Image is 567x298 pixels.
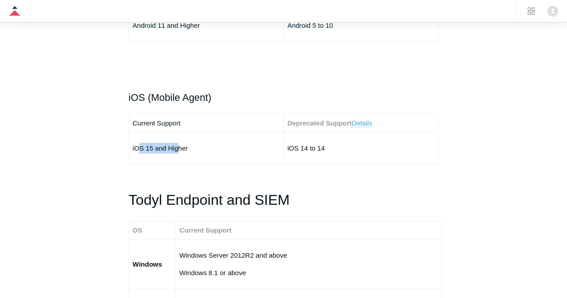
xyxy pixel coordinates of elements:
p: Android 5 to 10 [287,20,434,31]
h1: Todyl Endpoint and SIEM [129,189,438,212]
a: Details [351,119,372,127]
td: iOS 15 and Higher [129,132,283,164]
strong: Deprecated Support [287,119,351,127]
p: iOS 14 to 14 [287,143,434,154]
h2: iOS (Mobile Agent) [129,90,438,105]
strong: Current Support [179,226,231,234]
p: Windows 8.1 or above [179,268,438,278]
img: user avatar [547,6,558,17]
p: Windows Server 2012R2 and above [179,250,438,261]
zd-hc-trigger: Click your profile icon to open the profile menu [547,6,558,17]
td: Android 11 and Higher [129,9,283,41]
td: Current Support [129,114,283,132]
strong: Windows [133,260,162,268]
strong: OS [133,226,143,234]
